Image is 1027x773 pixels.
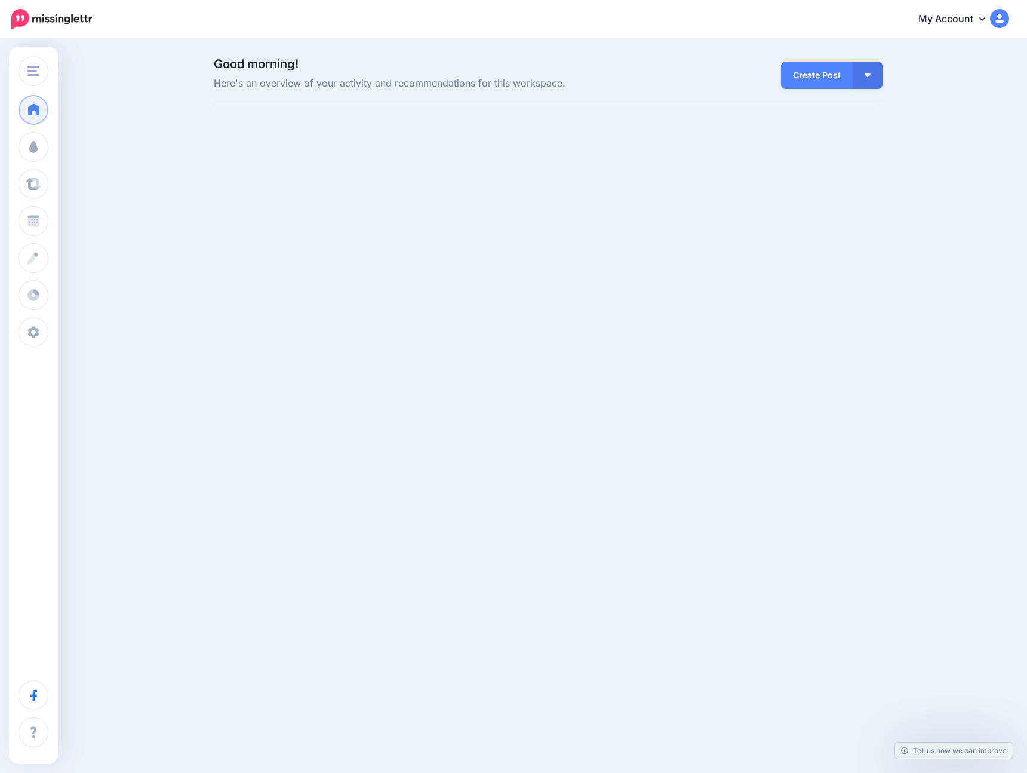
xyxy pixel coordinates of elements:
a: Tell us how we can improve [895,743,1013,759]
img: arrow-down-white.png [865,73,871,77]
span: Good morning! [214,57,299,71]
img: Missinglettr [11,9,92,29]
img: menu.png [27,66,39,76]
a: Create Post [781,62,853,89]
a: My Account [906,5,1009,34]
span: Here's an overview of your activity and recommendations for this workspace. [214,76,654,91]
